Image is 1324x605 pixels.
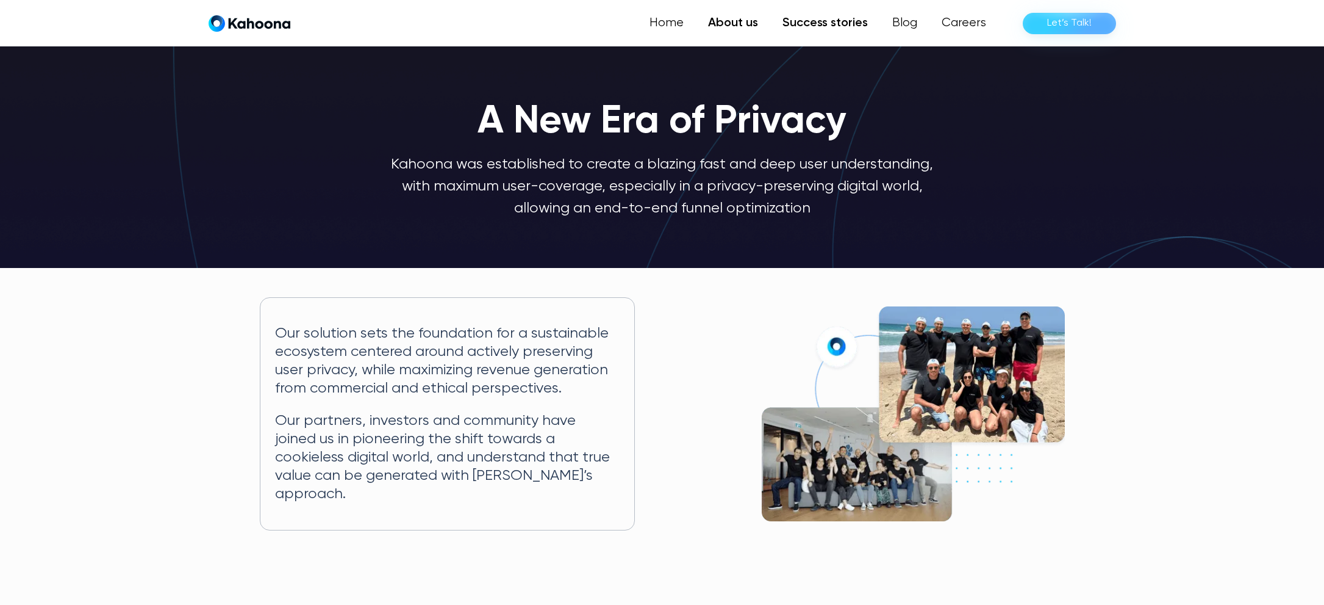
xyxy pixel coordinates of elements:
[880,11,929,35] a: Blog
[637,11,696,35] a: Home
[478,101,846,143] h1: A New Era of Privacy
[770,11,880,35] a: Success stories
[696,11,770,35] a: About us
[929,11,998,35] a: Careers
[209,15,290,32] a: home
[275,325,620,397] p: Our solution sets the foundation for a sustainable ecosystem centered around actively preserving ...
[1023,13,1116,34] a: Let’s Talk!
[389,153,936,219] p: Kahoona was established to create a blazing fast and deep user understanding, with maximum user-c...
[275,412,620,503] p: Our partners, investors and community have joined us in pioneering the shift towards a cookieless...
[1047,13,1092,33] div: Let’s Talk!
